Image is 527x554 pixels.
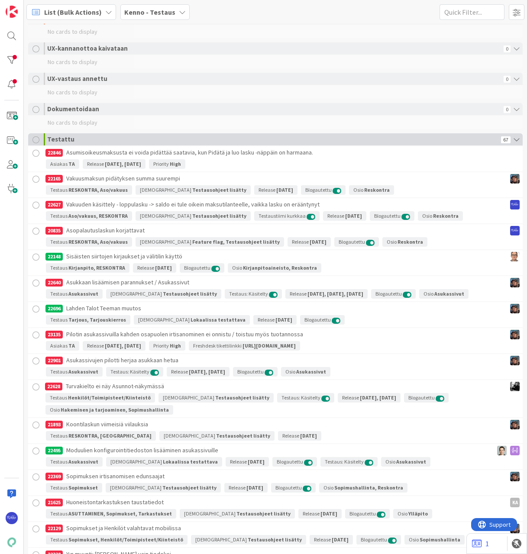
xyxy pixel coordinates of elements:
div: Osio [419,289,469,299]
div: Asumisoikeusmaksusta ei voida pidättää saatavia, kun Pidätä ja luo lasku -näppäin on harmaana. [45,146,446,159]
div: Testaus [46,509,176,519]
div: Freshdesk tikettilinkki [189,341,300,351]
div: Blogautettu [370,211,414,221]
b: [DATE] [155,264,172,271]
div: Release [298,509,342,519]
div: Release [83,159,145,169]
b: UX-kannanottoa kaivataan [47,44,128,52]
div: 22627 [45,201,63,209]
img: KM [510,382,520,391]
div: Release [310,535,353,544]
b: Henkilöt/Toimipisteet/Kiinteistö [68,394,151,401]
a: 23135Pilotin asukassivuilla kahden osapuolen irtisanominen ei onnistu / toistuu myös tuotannossaP... [28,328,523,353]
div: Release [167,367,230,377]
a: 22627Vakuuden käsittely - loppulasku -> saldo ei tule oikein maksutilanteelle, vaikka lasku on er... [28,198,523,223]
div: Testaus [46,211,132,221]
div: Release [133,263,176,273]
b: Hakeminen ja tarjoaminen, Sopimushallinta [61,406,169,413]
img: PP [510,330,520,339]
div: 21625 [45,499,63,506]
div: 22148 [45,253,63,261]
b: [DATE] [275,316,292,323]
a: 22495Moduulien konfigurointitiedoston lisääminen asukassivuilleTTTestaus Asukassivut[DEMOGRAPHIC_... [28,444,523,469]
b: [DATE] [246,484,263,491]
b: [DATE] [310,238,327,245]
div: Osio [45,405,173,415]
div: Release [323,211,366,221]
div: [DEMOGRAPHIC_DATA] [134,315,250,325]
b: Testausohjeet lisätty [192,213,246,219]
div: Koontilaskun viimeisiä viilauksia [45,418,446,431]
b: [DATE] [276,187,293,193]
div: Turvakielto ei näy Asunnot-näkymässä [45,380,446,393]
b: Testausohjeet lisätty [215,394,269,401]
div: Testaus [46,263,129,273]
b: Lokaalissa testattava [163,458,218,465]
b: Kirjanpito, RESKONTRA [68,264,125,271]
span: 0 [504,76,511,83]
img: PP [510,472,520,481]
b: Asukassivut [68,290,98,297]
img: PP [510,278,520,287]
b: Testausohjeet lisätty [163,290,217,297]
b: Reskontra [364,187,390,193]
b: Sopimushallinta, Reskontra [334,484,403,491]
div: Testaus [46,289,103,299]
a: 22129Sopimukset ja Henkilöt valahtavat mobiilissaPPTestaus Sopimukset, Henkilöt/Toimipisteet/Kiin... [28,522,523,547]
b: Reskontra [433,213,459,219]
div: Blogautettu [334,237,379,247]
a: 22165Vakuusmaksun pidätyksen summa suurempiPPTestaus RESKONTRA, Aso/vakuus[DEMOGRAPHIC_DATA] Test... [28,172,523,197]
div: Release [285,289,368,299]
div: [DEMOGRAPHIC_DATA] [106,483,221,493]
div: Moduulien konfigurointitiedoston lisääminen asukassivuille [45,444,446,457]
b: High [170,342,181,349]
div: Blogautettu [356,535,401,544]
img: PP [510,174,520,184]
div: 22369 [45,473,63,480]
b: Sopimukset, Henkilöt/Toimipisteet/Kiinteistö [68,536,183,543]
b: Aso/vakuus, RESKONTRA [68,213,128,219]
div: 20835 [45,227,63,235]
a: 20835Asopalautuslaskun korjattavatRSTestaus RESKONTRA, Aso/vakuus[DEMOGRAPHIC_DATA] Feature flag,... [28,224,523,249]
a: 22369Sopimuksen irtisanomisen edunsaajatPPTestaus Sopimukset[DEMOGRAPHIC_DATA] Testausohjeet lisä... [28,470,523,495]
b: [DATE] [300,432,317,439]
div: 22129 [45,525,63,532]
b: Lokaalissa testattava [191,316,246,323]
a: 22901Asukassivujen pilotti herjaa asukkaan hetuaPPTestaus AsukassivutTestaus: Käsitelty Release [... [28,354,523,379]
div: Testaus [46,315,130,325]
div: Release [288,237,331,247]
div: No cards to display [28,86,523,99]
div: No cards to display [28,116,523,129]
div: Testaus [46,237,132,247]
div: Testaus [46,431,156,441]
div: Testaus: Käsitelty [277,393,334,403]
b: [URL][DOMAIN_NAME] [242,342,296,349]
img: PP [510,356,520,365]
div: Osio [228,263,321,273]
b: [DATE], [DATE] [360,394,396,401]
div: No cards to display [28,55,523,68]
b: Kirjanpitoaineisto, Reskontra [243,264,317,271]
div: 22628 [45,383,62,390]
b: Testausohjeet lisätty [162,484,217,491]
div: Osio [349,185,394,195]
div: Sisäisten siirtojen kirjaukset ja välitilin käyttö [45,250,446,263]
b: [DATE] [345,213,362,219]
a: 22148Sisäisten siirtojen kirjaukset ja välitilin käyttöPKTestaus Kirjanpito, RESKONTRARelease [DA... [28,250,523,275]
b: [DATE] [248,458,265,465]
b: Sopimukset [68,484,98,491]
span: 0 [504,106,511,113]
div: [DEMOGRAPHIC_DATA] [159,431,275,441]
div: Release [224,483,268,493]
div: 23135 [45,331,63,338]
img: RS [510,226,520,235]
a: 21893Koontilaskun viimeisiä viilauksiaPPTestaus RESKONTRA, [GEOGRAPHIC_DATA][DEMOGRAPHIC_DATA] Te... [28,418,523,443]
div: Vakuuden käsittely - loppulasku -> saldo ei tule oikein maksutilanteelle, vaikka lasku on erääntynyt [45,198,446,211]
div: [DEMOGRAPHIC_DATA] [180,509,295,519]
b: [DATE], [DATE] [105,161,141,167]
div: Blogautettu [371,289,416,299]
b: Tarjous, Tarjouskierros [68,316,126,323]
div: Osio [281,367,330,377]
div: Testaus: Käsitelty [320,457,378,467]
a: 22628Turvakielto ei näy Asunnot-näkymässäKMTestaus Henkilöt/Toimipisteet/Kiinteistö[DEMOGRAPHIC_D... [28,380,523,417]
